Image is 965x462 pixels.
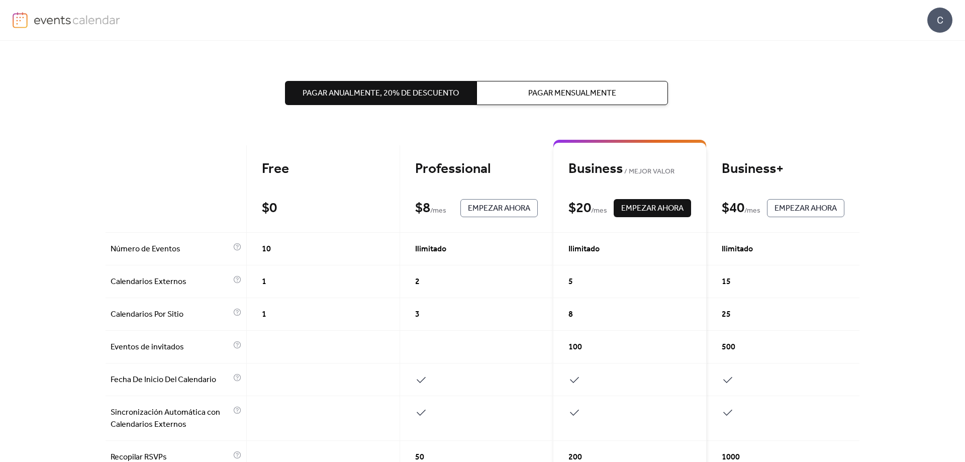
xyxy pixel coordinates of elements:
[111,309,231,321] span: Calendarios Por Sitio
[568,276,573,288] span: 5
[744,205,760,217] span: / mes
[722,341,735,353] span: 500
[621,203,684,215] span: Empezar Ahora
[722,276,731,288] span: 15
[262,276,266,288] span: 1
[927,8,952,33] div: C
[13,12,28,28] img: logo
[415,160,538,178] div: Professional
[591,205,607,217] span: / mes
[568,341,582,353] span: 100
[262,200,277,217] div: $ 0
[722,200,744,217] div: $ 40
[722,309,731,321] span: 25
[722,160,844,178] div: Business+
[415,309,420,321] span: 3
[460,199,538,217] button: Empezar Ahora
[111,407,231,431] span: Sincronización Automática con Calendarios Externos
[415,276,420,288] span: 2
[262,309,266,321] span: 1
[262,160,384,178] div: Free
[468,203,530,215] span: Empezar Ahora
[775,203,837,215] span: Empezar Ahora
[111,374,231,386] span: Fecha De Inicio Del Calendario
[767,199,844,217] button: Empezar Ahora
[614,199,691,217] button: Empezar Ahora
[430,205,446,217] span: / mes
[476,81,668,105] button: Pagar Mensualmente
[415,200,430,217] div: $ 8
[303,87,459,100] span: Pagar Anualmente, 20% de descuento
[285,81,476,105] button: Pagar Anualmente, 20% de descuento
[623,166,674,178] span: MEJOR VALOR
[111,276,231,288] span: Calendarios Externos
[568,200,591,217] div: $ 20
[568,243,600,255] span: Ilimitado
[111,341,231,353] span: Eventos de invitados
[568,309,573,321] span: 8
[111,243,231,255] span: Número de Eventos
[722,243,753,255] span: Ilimitado
[34,12,121,27] img: logo-type
[415,243,446,255] span: Ilimitado
[262,243,271,255] span: 10
[568,160,691,178] div: Business
[528,87,616,100] span: Pagar Mensualmente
